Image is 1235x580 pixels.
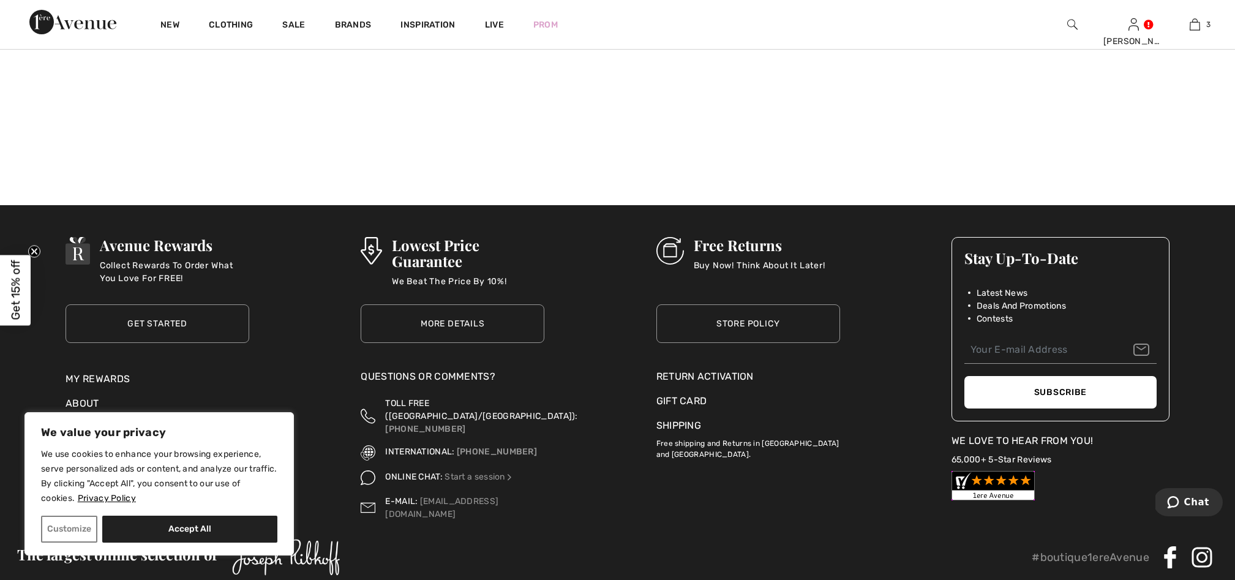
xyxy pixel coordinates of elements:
p: Collect Rewards To Order What You Love For FREE! [100,259,249,284]
a: Shipping [656,420,701,431]
h3: Lowest Price Guarantee [392,237,545,269]
img: Instagram [1191,546,1213,568]
img: Customer Reviews [952,471,1035,500]
img: 1ère Avenue [29,10,116,34]
img: International [361,445,375,460]
iframe: Opens a widget where you can chat to one of our agents [1155,488,1223,519]
h3: Stay Up-To-Date [964,250,1157,266]
span: Get 15% off [9,260,23,320]
span: TOLL FREE ([GEOGRAPHIC_DATA]/[GEOGRAPHIC_DATA]): [385,398,577,421]
h3: Free Returns [694,237,825,253]
img: My Bag [1190,17,1200,32]
img: My Info [1128,17,1139,32]
h3: Avenue Rewards [100,237,249,253]
p: Free shipping and Returns in [GEOGRAPHIC_DATA] and [GEOGRAPHIC_DATA]. [656,433,840,460]
p: We value your privacy [41,425,277,440]
span: The largest online selection of [17,544,217,564]
p: Buy Now! Think About It Later! [694,259,825,284]
p: #boutique1ereAvenue [1032,549,1149,566]
a: Live [485,18,504,31]
a: [EMAIL_ADDRESS][DOMAIN_NAME] [385,496,498,519]
a: More Details [361,304,544,343]
a: Start a session [445,472,514,482]
img: Free Returns [656,237,684,265]
a: Get Started [66,304,249,343]
a: 3 [1165,17,1225,32]
span: ONLINE CHAT: [385,472,443,482]
div: We Love To Hear From You! [952,434,1169,448]
img: Facebook [1159,546,1181,568]
img: Online Chat [361,470,375,485]
p: We Beat The Price By 10%! [392,275,545,299]
a: Store Policy [656,304,840,343]
img: Avenue Rewards [66,237,90,265]
a: Return Activation [656,369,840,384]
div: [PERSON_NAME] [1103,35,1163,48]
div: About [66,396,249,417]
img: Contact us [361,495,375,521]
span: 3 [1206,19,1211,30]
img: Lowest Price Guarantee [361,237,381,265]
button: Subscribe [964,376,1157,409]
a: 65,000+ 5-Star Reviews [952,454,1052,465]
span: Contests [977,312,1013,325]
a: My Rewards [66,373,130,385]
img: search the website [1067,17,1078,32]
a: Brands [335,20,372,32]
a: New [160,20,179,32]
a: Privacy Policy [77,492,137,504]
button: Accept All [102,516,277,543]
img: Joseph Ribkoff [232,539,340,576]
span: INTERNATIONAL: [385,446,454,457]
a: Clothing [209,20,253,32]
p: We use cookies to enhance your browsing experience, serve personalized ads or content, and analyz... [41,447,277,506]
button: Customize [41,516,97,543]
a: Sign In [1128,18,1139,30]
a: Sale [282,20,305,32]
span: Deals And Promotions [977,299,1066,312]
div: Questions or Comments? [361,369,544,390]
a: Gift Card [656,394,840,409]
span: Inspiration [400,20,455,32]
a: Prom [533,18,558,31]
a: [PHONE_NUMBER] [457,446,537,457]
img: Toll Free (Canada/US) [361,397,375,435]
button: Close teaser [28,245,40,257]
img: Online Chat [505,473,514,481]
span: Latest News [977,287,1027,299]
div: We value your privacy [24,412,294,556]
span: E-MAIL: [385,496,418,507]
a: [PHONE_NUMBER] [385,424,465,434]
input: Your E-mail Address [964,336,1157,364]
